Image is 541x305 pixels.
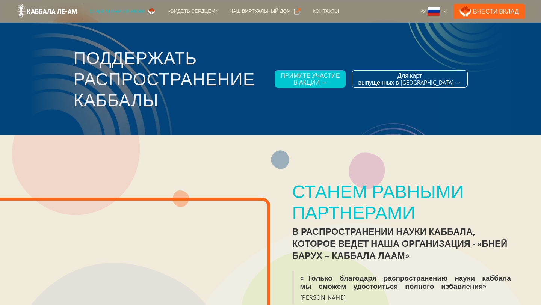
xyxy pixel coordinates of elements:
[417,4,450,19] div: Ру
[224,4,307,19] a: Наш виртуальный дом
[313,8,339,15] div: Контакты
[168,8,218,15] div: «Видеть сердцем»
[292,271,520,293] blockquote: «Только благодаря распространению науки каббала мы сможем удостоиться полного избавления»
[453,4,525,19] a: Внести Вклад
[83,4,162,19] a: Станем партнерами
[89,8,144,15] div: Станем партнерами
[420,8,426,15] div: Ру
[281,72,340,86] div: Примите участие в акции →
[275,70,346,88] a: Примите участиев акции →
[292,226,520,262] div: в распространении науки каббала, которое ведет наша организация - «Бней Барух – Каббала лаАм»
[73,47,269,110] h3: Поддержать распространение каббалы
[358,72,461,86] div: Для карт выпущенных в [GEOGRAPHIC_DATA] →
[162,4,224,19] a: «Видеть сердцем»
[230,8,291,15] div: Наш виртуальный дом
[292,181,520,223] div: Станем равными партнерами
[307,4,345,19] a: Контакты
[292,293,352,305] blockquote: [PERSON_NAME]
[352,70,467,88] a: Для картвыпущенных в [GEOGRAPHIC_DATA] →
